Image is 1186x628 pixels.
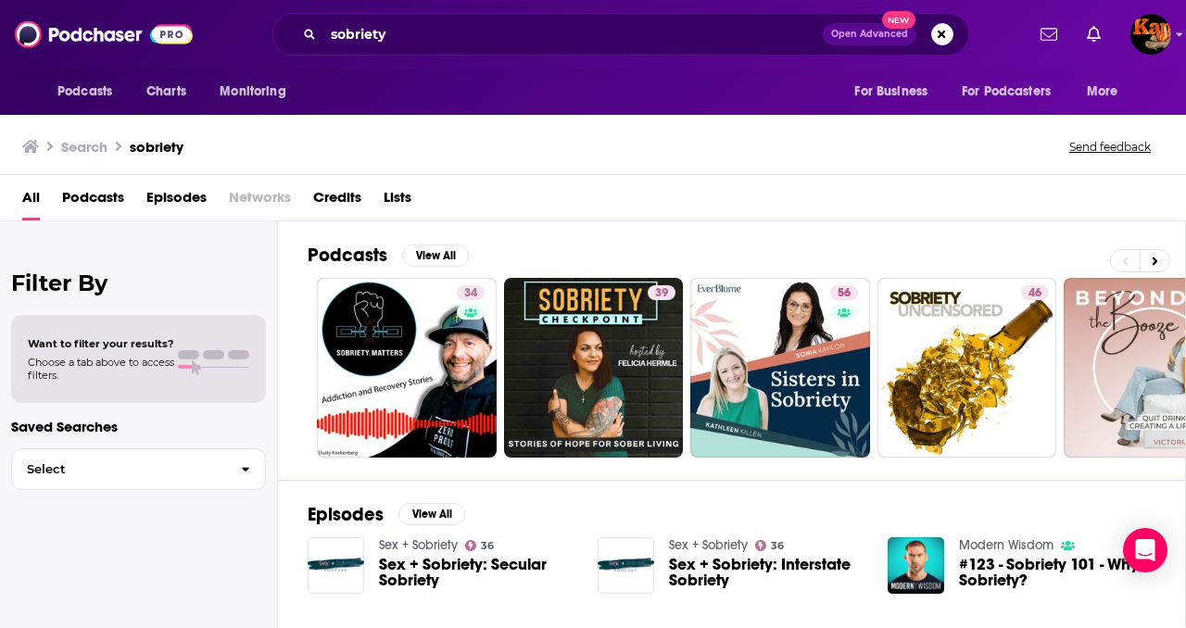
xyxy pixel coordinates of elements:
a: 39 [648,285,675,300]
div: Open Intercom Messenger [1123,528,1167,572]
span: 36 [481,542,494,550]
span: 46 [1028,284,1041,303]
span: Logged in as Kampfire [1130,14,1171,55]
button: Select [11,448,266,490]
a: Show notifications dropdown [1079,19,1108,50]
a: 39 [504,278,684,458]
span: Want to filter your results? [28,337,174,350]
img: Sex + Sobriety: Secular Sobriety [308,537,364,594]
span: 34 [464,284,477,303]
span: For Business [854,79,927,105]
h2: Episodes [308,503,384,526]
a: 56 [690,278,870,458]
img: #123 - Sobriety 101 - Why Sobriety? [888,537,944,594]
img: Sex + Sobriety: Interstate Sobriety [598,537,654,594]
span: 36 [771,542,784,550]
a: 34 [457,285,485,300]
a: All [22,182,40,220]
a: 56 [830,285,858,300]
span: 56 [838,284,851,303]
button: open menu [1074,74,1142,109]
button: open menu [44,74,136,109]
button: Send feedback [1064,139,1156,155]
button: View All [398,503,465,525]
img: User Profile [1130,14,1171,55]
h2: Filter By [11,270,266,296]
button: Show profile menu [1130,14,1171,55]
a: 36 [755,540,785,551]
div: Search podcasts, credits, & more... [272,13,969,56]
button: open menu [207,74,309,109]
span: Networks [229,182,291,220]
a: Credits [313,182,361,220]
span: Charts [146,79,186,105]
img: Podchaser - Follow, Share and Rate Podcasts [15,17,193,52]
a: EpisodesView All [308,503,465,526]
a: PodcastsView All [308,244,469,267]
button: open menu [841,74,951,109]
a: Show notifications dropdown [1033,19,1065,50]
h2: Podcasts [308,244,387,267]
a: Charts [134,74,197,109]
span: Monitoring [220,79,285,105]
span: Select [12,463,226,475]
span: Podcasts [57,79,112,105]
span: New [882,11,915,29]
a: Sex + Sobriety: Secular Sobriety [379,557,575,588]
a: Sex + Sobriety: Interstate Sobriety [669,557,865,588]
a: 46 [877,278,1057,458]
a: Sex + Sobriety [669,537,748,553]
button: View All [402,245,469,267]
span: Open Advanced [831,30,908,39]
span: For Podcasters [962,79,1051,105]
a: Lists [384,182,411,220]
p: Saved Searches [11,418,266,435]
h3: Search [61,138,107,156]
a: 34 [317,278,497,458]
h3: sobriety [130,138,183,156]
a: Episodes [146,182,207,220]
a: 46 [1021,285,1049,300]
a: Podcasts [62,182,124,220]
span: More [1087,79,1118,105]
a: #123 - Sobriety 101 - Why Sobriety? [959,557,1155,588]
a: 36 [465,540,495,551]
button: open menu [950,74,1078,109]
button: Open AdvancedNew [823,23,916,45]
a: Sex + Sobriety [379,537,458,553]
input: Search podcasts, credits, & more... [323,19,823,49]
span: Choose a tab above to access filters. [28,356,174,382]
a: Modern Wisdom [959,537,1054,553]
span: 39 [655,284,668,303]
